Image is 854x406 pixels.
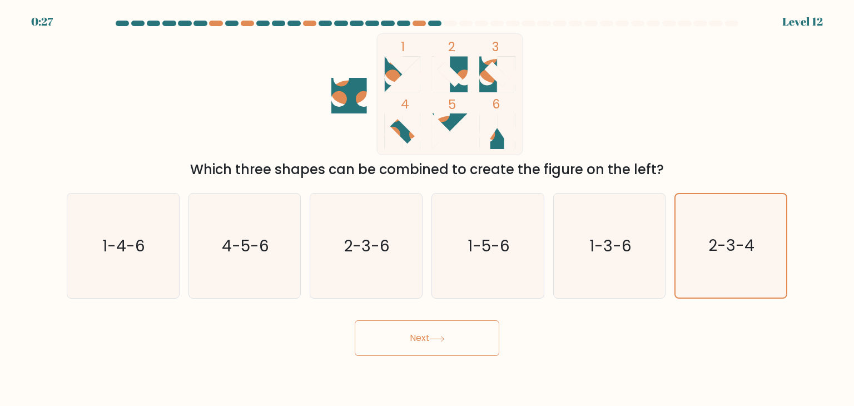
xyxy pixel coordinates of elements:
[709,235,755,257] text: 2-3-4
[448,96,456,113] tspan: 5
[492,38,499,56] tspan: 3
[782,13,823,30] div: Level 12
[355,320,499,356] button: Next
[448,38,455,56] tspan: 2
[589,235,632,257] text: 1-3-6
[401,38,405,56] tspan: 1
[344,235,390,257] text: 2-3-6
[222,235,269,257] text: 4-5-6
[401,95,409,113] tspan: 4
[31,13,53,30] div: 0:27
[73,160,781,180] div: Which three shapes can be combined to create the figure on the left?
[103,235,146,257] text: 1-4-6
[468,235,510,257] text: 1-5-6
[492,95,500,113] tspan: 6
